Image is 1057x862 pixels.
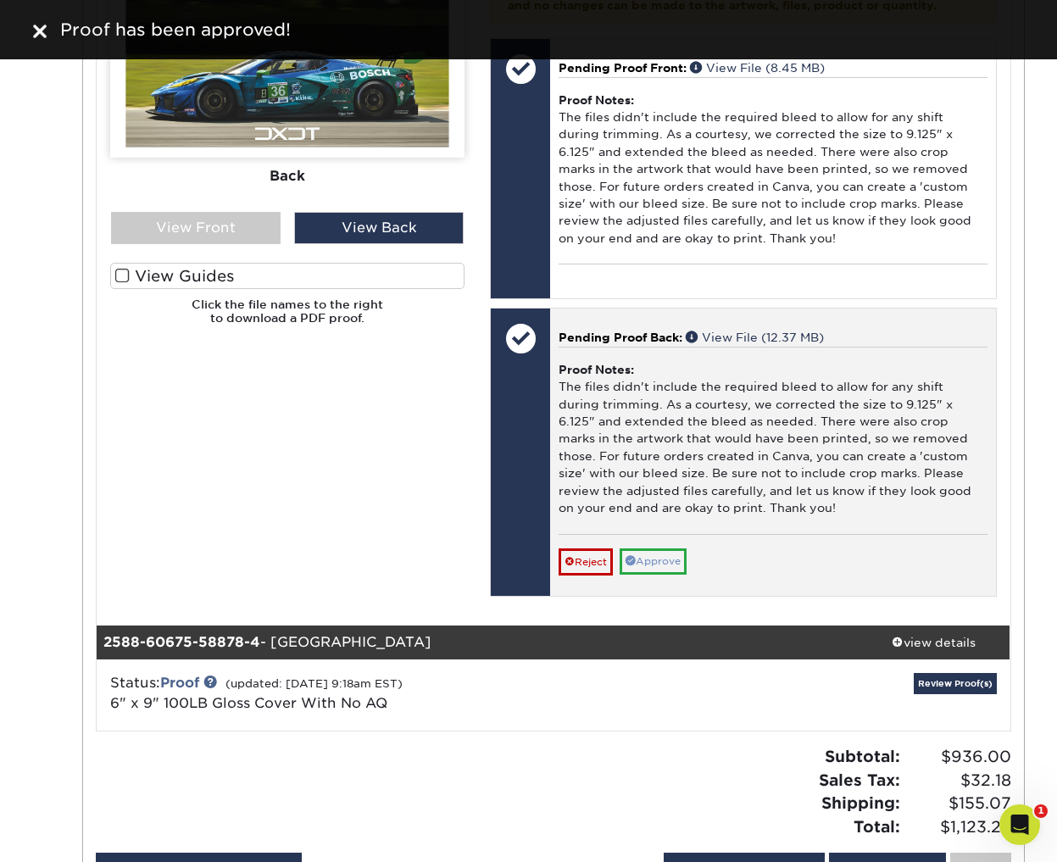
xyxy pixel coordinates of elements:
span: $155.07 [905,792,1011,815]
a: View File (12.37 MB) [686,331,824,344]
a: View File (8.45 MB) [690,61,825,75]
a: Proof [160,675,199,691]
div: Status: [97,673,705,714]
strong: Total: [854,817,900,836]
span: 1 [1034,804,1048,818]
a: 6" x 9" 100LB Gloss Cover With No AQ [110,695,387,711]
strong: Subtotal: [825,747,900,765]
iframe: Google Customer Reviews [4,810,144,856]
span: Proof has been approved! [60,19,291,40]
strong: Proof Notes: [559,363,634,376]
strong: Proof Notes: [559,93,634,107]
span: Pending Proof Back: [559,331,682,344]
h6: Click the file names to the right to download a PDF proof. [110,298,465,339]
a: Review Proof(s) [914,673,997,694]
iframe: Intercom live chat [999,804,1040,845]
a: Reject [559,548,613,576]
span: $32.18 [905,769,1011,792]
div: view details [858,634,1010,651]
strong: Shipping: [821,793,900,812]
div: Back [110,158,465,195]
span: Pending Proof Front: [559,61,687,75]
span: $1,123.25 [905,815,1011,839]
label: View Guides [110,263,465,289]
a: Approve [620,548,687,575]
div: View Front [111,212,281,244]
strong: Sales Tax: [819,770,900,789]
div: The files didn't include the required bleed to allow for any shift during trimming. As a courtesy... [559,347,987,534]
div: The files didn't include the required bleed to allow for any shift during trimming. As a courtesy... [559,77,987,264]
div: - [GEOGRAPHIC_DATA] [97,626,858,659]
a: view details [858,626,1010,659]
small: (updated: [DATE] 9:18am EST) [225,677,403,690]
strong: 2588-60675-58878-4 [103,634,260,650]
div: View Back [294,212,464,244]
span: $936.00 [905,745,1011,769]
